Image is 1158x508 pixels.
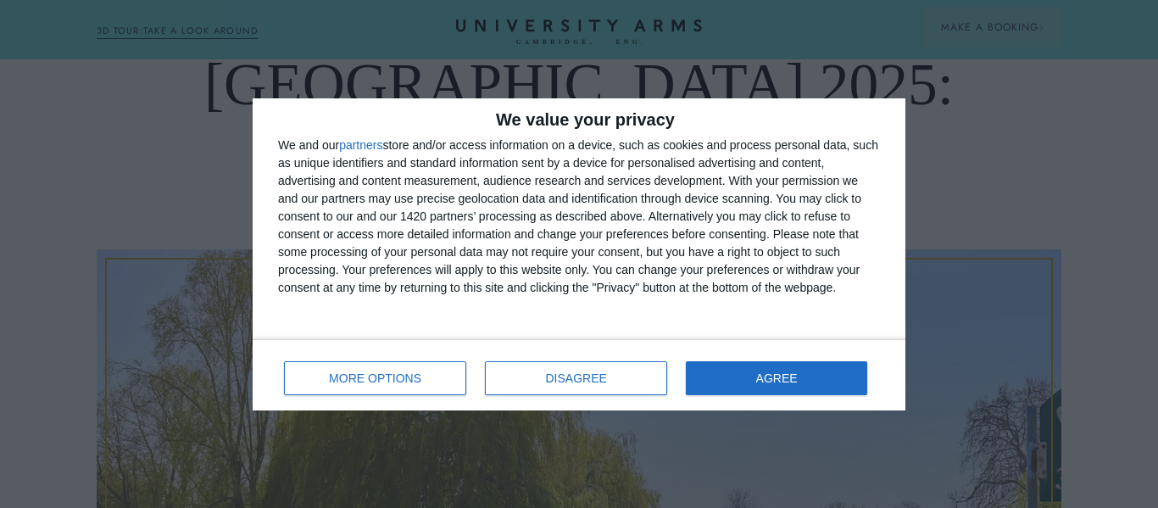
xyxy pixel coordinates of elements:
span: AGREE [756,372,798,384]
button: MORE OPTIONS [284,361,466,395]
button: DISAGREE [485,361,667,395]
span: MORE OPTIONS [329,372,421,384]
button: AGREE [686,361,867,395]
div: qc-cmp2-ui [253,98,905,410]
div: We and our store and/or access information on a device, such as cookies and process personal data... [278,137,880,297]
h2: We value your privacy [278,111,880,128]
span: DISAGREE [546,372,607,384]
button: partners [339,139,382,151]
